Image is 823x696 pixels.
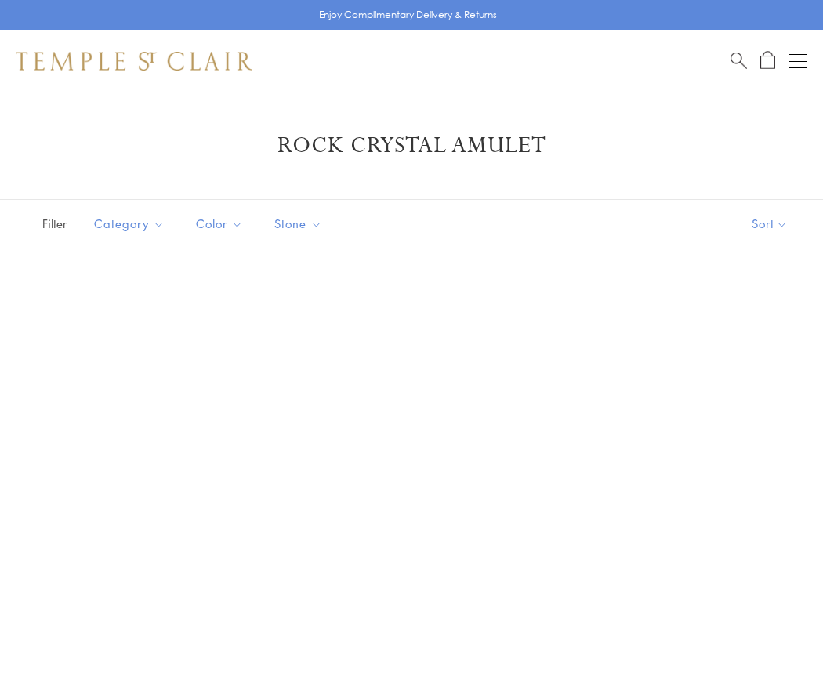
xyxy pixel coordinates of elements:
[82,206,176,241] button: Category
[263,206,334,241] button: Stone
[266,214,334,234] span: Stone
[731,51,747,71] a: Search
[39,132,784,160] h1: Rock Crystal Amulet
[716,200,823,248] button: Show sort by
[319,7,497,23] p: Enjoy Complimentary Delivery & Returns
[789,52,807,71] button: Open navigation
[184,206,255,241] button: Color
[188,214,255,234] span: Color
[760,51,775,71] a: Open Shopping Bag
[16,52,252,71] img: Temple St. Clair
[86,214,176,234] span: Category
